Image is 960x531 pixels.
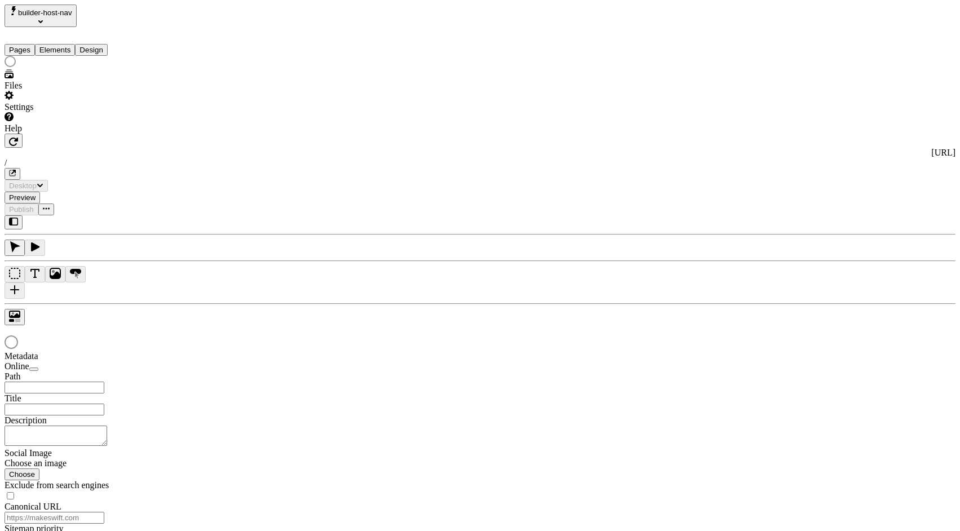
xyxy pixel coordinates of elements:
[9,205,34,214] span: Publish
[5,448,52,458] span: Social Image
[5,361,29,371] span: Online
[5,148,955,158] div: [URL]
[9,470,35,479] span: Choose
[25,266,45,282] button: Text
[5,81,140,91] div: Files
[5,351,140,361] div: Metadata
[5,158,955,168] div: /
[65,266,86,282] button: Button
[5,415,47,425] span: Description
[35,44,76,56] button: Elements
[9,182,37,190] span: Desktop
[5,5,77,27] button: Select site
[5,266,25,282] button: Box
[75,44,108,56] button: Design
[5,371,20,381] span: Path
[5,512,104,524] input: https://makeswift.com
[5,180,48,192] button: Desktop
[5,102,140,112] div: Settings
[5,44,35,56] button: Pages
[5,192,40,203] button: Preview
[5,502,61,511] span: Canonical URL
[9,193,36,202] span: Preview
[5,203,38,215] button: Publish
[5,123,140,134] div: Help
[5,458,140,468] div: Choose an image
[45,266,65,282] button: Image
[5,468,39,480] button: Choose
[5,480,109,490] span: Exclude from search engines
[5,9,165,19] p: Cookie Test Route
[5,393,21,403] span: Title
[18,8,72,17] span: builder-host-nav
